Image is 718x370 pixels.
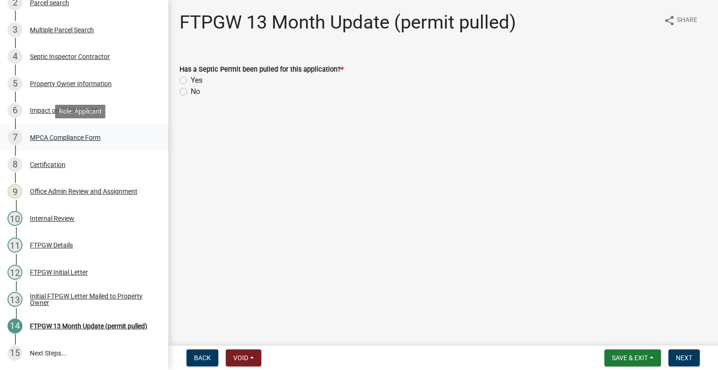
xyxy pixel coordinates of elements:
[656,11,705,29] button: shareShare
[179,66,344,73] label: Has a Septic Permit been pulled for this application?
[7,319,22,334] div: 14
[664,15,675,26] i: share
[179,11,516,34] h1: FTPGW 13 Month Update (permit pulled)
[7,103,22,118] div: 6
[676,354,692,362] span: Next
[30,293,153,306] div: Initial FTPGW Letter Mailed to Property Owner
[7,184,22,199] div: 9
[191,86,200,97] label: No
[7,157,22,172] div: 8
[187,349,218,366] button: Back
[7,49,22,64] div: 4
[233,354,248,362] span: Void
[30,269,88,276] div: FTPGW Initial Letter
[7,211,22,226] div: 10
[30,80,112,87] div: Property Owner Information
[612,354,648,362] span: Save & Exit
[226,349,261,366] button: Void
[7,76,22,91] div: 5
[30,134,101,141] div: MPCA Compliance Form
[30,242,73,248] div: FTPGW Details
[55,105,106,118] div: Role: Applicant
[30,53,110,60] div: Septic Inspector Contractor
[604,349,661,366] button: Save & Exit
[7,238,22,253] div: 11
[30,161,65,168] div: Certification
[677,15,697,26] span: Share
[7,346,22,361] div: 15
[7,130,22,145] div: 7
[191,75,202,86] label: Yes
[668,349,700,366] button: Next
[30,215,74,222] div: Internal Review
[7,292,22,307] div: 13
[194,354,211,362] span: Back
[7,22,22,37] div: 3
[30,323,147,329] div: FTPGW 13 Month Update (permit pulled)
[7,265,22,280] div: 12
[30,188,137,195] div: Office Admin Review and Assignment
[30,27,94,33] div: Multiple Parcel Search
[30,107,99,114] div: Impact on Public Health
